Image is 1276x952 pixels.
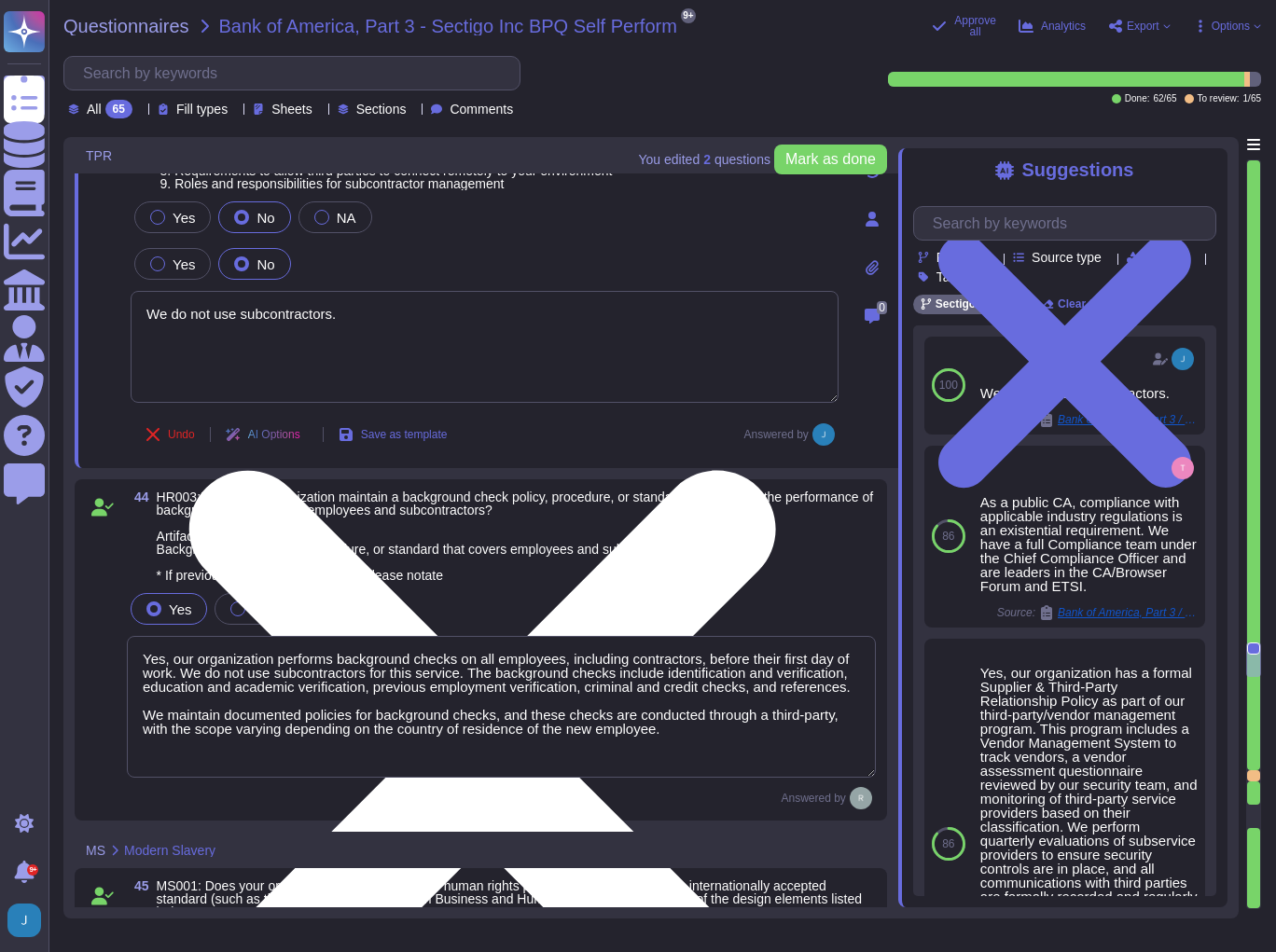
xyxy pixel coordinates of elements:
span: Sections [356,103,407,116]
img: user [7,904,41,937]
span: 86 [942,838,954,849]
span: Export [1127,21,1159,32]
span: Yes [173,256,195,272]
button: user [4,900,54,941]
span: 0 [877,301,887,314]
span: 1 / 65 [1243,94,1261,103]
span: Yes [173,210,195,226]
span: Comments [450,103,513,116]
button: Analytics [1019,19,1086,34]
span: NA [337,210,356,226]
div: 9+ [27,864,38,876]
button: Approve all [932,15,996,37]
span: Done: [1125,94,1150,103]
span: TPR [86,149,112,162]
button: Mark as done [774,145,887,174]
img: user [812,423,835,446]
span: Questionnaires [63,17,189,35]
span: Analytics [1041,21,1086,32]
span: All [87,103,102,116]
span: Source: [997,605,1198,620]
span: You edited question s [639,153,770,166]
div: As a public CA, compliance with applicable industry regulations is an existential requirement. We... [980,495,1198,593]
span: Fill types [176,103,228,116]
textarea: Yes, our organization performs background checks on all employees, including contractors, before ... [127,636,876,778]
div: 65 [105,100,132,118]
span: Sheets [271,103,312,116]
span: 86 [942,531,954,542]
textarea: We do not use subcontractors. [131,291,839,403]
img: user [1172,457,1194,479]
span: MS [86,844,105,857]
span: Options [1212,21,1250,32]
span: Bank of America, Part 3 / Sectigo Inc BPQ Self Perform [1058,607,1198,618]
span: No [257,256,274,272]
span: Mark as done [785,152,876,167]
span: Approve all [954,15,996,37]
span: 45 [127,879,149,892]
img: user [850,787,872,809]
input: Search by keywords [74,57,520,90]
span: To review: [1198,94,1240,103]
span: No [257,210,274,226]
span: Bank of America, Part 3 - Sectigo Inc BPQ Self Perform [219,17,677,35]
img: user [1172,348,1194,370]
span: 100 [939,379,958,391]
span: 9+ [681,8,696,23]
span: 62 / 65 [1153,94,1176,103]
input: Search by keywords [923,207,1215,240]
span: Modern Slavery [124,844,215,857]
b: 2 [703,153,711,166]
span: 44 [127,490,149,504]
